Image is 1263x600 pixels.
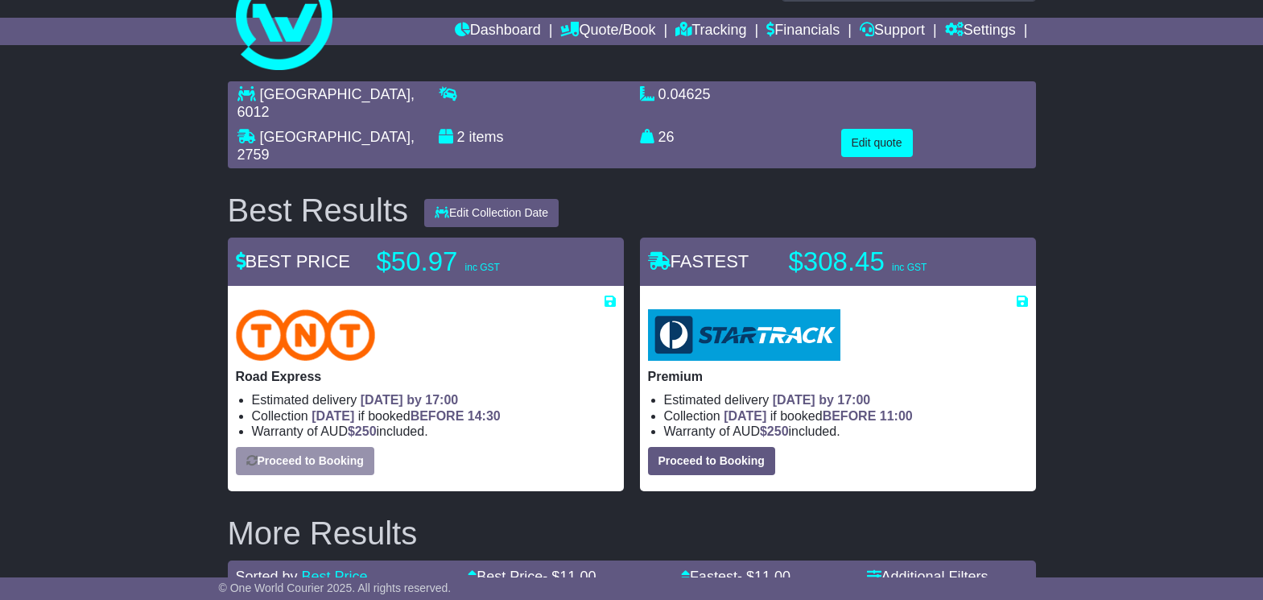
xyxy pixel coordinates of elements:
a: Financials [766,18,840,45]
span: , 6012 [237,86,415,120]
span: 2 [457,129,465,145]
img: StarTrack: Premium [648,309,840,361]
span: © One World Courier 2025. All rights reserved. [219,581,452,594]
li: Estimated delivery [664,392,1028,408]
span: [GEOGRAPHIC_DATA] [260,129,411,145]
a: Fastest- $11.00 [681,569,790,585]
span: , 2759 [237,129,415,163]
li: Warranty of AUD included. [664,424,1028,439]
span: [DATE] [312,409,354,423]
span: items [469,129,504,145]
p: $308.45 [789,246,990,278]
a: Best Price- $11.00 [468,569,596,585]
p: Road Express [236,369,616,384]
span: if booked [312,409,500,423]
span: 11:00 [880,409,913,423]
img: TNT Domestic: Road Express [236,309,376,361]
span: FASTEST [648,251,749,271]
span: BEFORE [411,409,464,423]
span: 250 [355,424,377,438]
li: Collection [664,408,1028,424]
span: [DATE] by 17:00 [361,393,459,407]
button: Edit Collection Date [424,199,559,227]
button: Proceed to Booking [648,447,775,475]
a: Additional Filters [867,569,989,585]
span: Sorted by [236,569,298,585]
span: - $ [737,569,790,585]
button: Edit quote [841,129,913,157]
span: 0.04625 [658,86,711,102]
a: Tracking [675,18,746,45]
span: 11.00 [559,569,596,585]
button: Proceed to Booking [236,447,374,475]
span: if booked [724,409,912,423]
span: inc GST [892,262,927,273]
li: Warranty of AUD included. [252,424,616,439]
span: $ [348,424,377,438]
span: [DATE] [724,409,766,423]
span: - $ [543,569,596,585]
li: Estimated delivery [252,392,616,408]
a: Dashboard [455,18,541,45]
span: BEST PRICE [236,251,350,271]
span: [GEOGRAPHIC_DATA] [260,86,411,102]
span: 250 [767,424,789,438]
span: $ [760,424,789,438]
p: $50.97 [377,246,578,278]
a: Support [860,18,925,45]
span: [DATE] by 17:00 [773,393,871,407]
a: Settings [945,18,1016,45]
span: inc GST [465,262,500,273]
div: Best Results [220,192,417,228]
span: BEFORE [823,409,877,423]
p: Premium [648,369,1028,384]
span: 26 [658,129,675,145]
h2: More Results [228,515,1036,551]
a: Best Price [302,569,368,585]
li: Collection [252,408,616,424]
a: Quote/Book [560,18,655,45]
span: 11.00 [754,569,790,585]
span: 14:30 [468,409,501,423]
